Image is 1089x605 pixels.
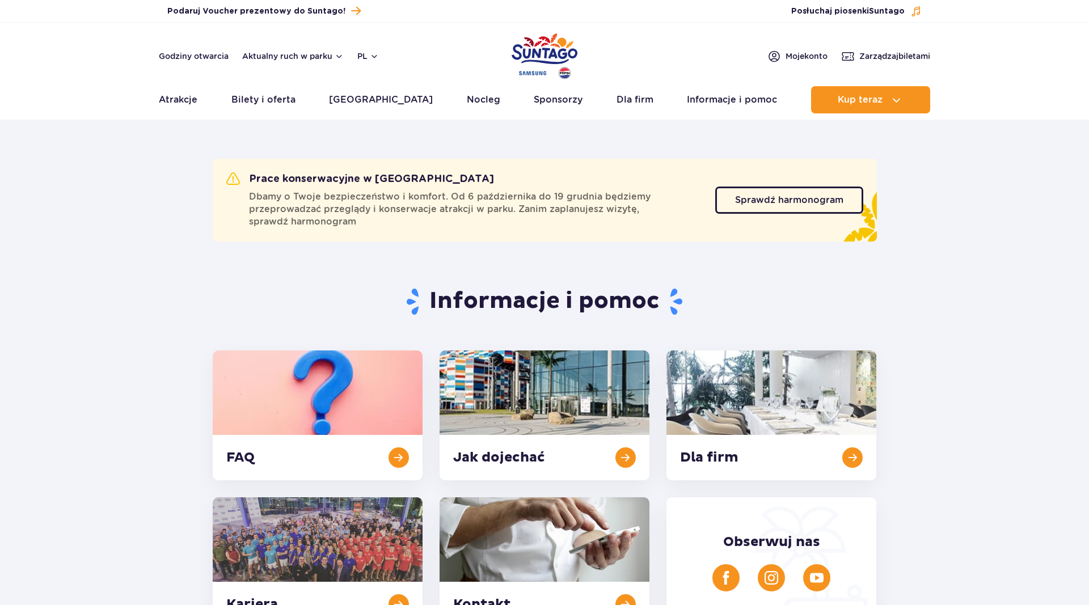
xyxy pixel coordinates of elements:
h1: Informacje i pomoc [213,287,877,316]
h2: Prace konserwacyjne w [GEOGRAPHIC_DATA] [226,172,494,186]
span: Posłuchaj piosenki [791,6,905,17]
span: Obserwuj nas [723,534,820,551]
a: Dla firm [617,86,653,113]
button: Aktualny ruch w parku [242,52,344,61]
a: Bilety i oferta [231,86,296,113]
span: Zarządzaj biletami [859,50,930,62]
a: Informacje i pomoc [687,86,777,113]
button: Posłuchaj piosenkiSuntago [791,6,922,17]
a: Mojekonto [767,49,828,63]
a: Zarządzajbiletami [841,49,930,63]
span: Suntago [869,7,905,15]
img: YouTube [810,571,824,585]
img: Facebook [719,571,733,585]
span: Kup teraz [838,95,883,105]
a: Atrakcje [159,86,197,113]
a: Podaruj Voucher prezentowy do Suntago! [167,3,361,19]
button: Kup teraz [811,86,930,113]
a: [GEOGRAPHIC_DATA] [329,86,433,113]
a: Nocleg [467,86,500,113]
img: Instagram [765,571,778,585]
a: Park of Poland [512,28,577,81]
span: Sprawdź harmonogram [735,196,843,205]
a: Sprawdź harmonogram [715,187,863,214]
span: Podaruj Voucher prezentowy do Suntago! [167,6,345,17]
a: Godziny otwarcia [159,50,229,62]
span: Moje konto [786,50,828,62]
a: Sponsorzy [534,86,583,113]
span: Dbamy o Twoje bezpieczeństwo i komfort. Od 6 października do 19 grudnia będziemy przeprowadzać pr... [249,191,702,228]
button: pl [357,50,379,62]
